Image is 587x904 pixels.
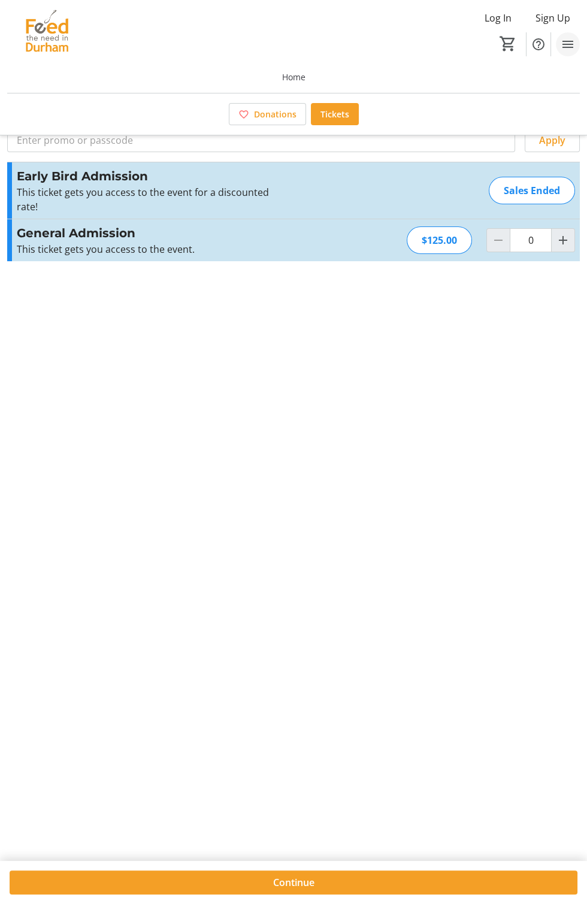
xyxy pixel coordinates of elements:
[273,875,314,890] span: Continue
[17,224,279,242] h3: General Admission
[17,167,279,185] h3: Early Bird Admission
[552,229,574,252] button: Increment by one
[7,61,580,93] a: Home
[485,11,512,25] span: Log In
[17,185,279,214] div: This ticket gets you access to the event for a discounted rate!
[7,8,87,53] img: Feed the Need in Durham's Logo
[527,32,550,56] button: Help
[17,242,279,256] div: This ticket gets you access to the event.
[475,8,521,28] button: Log In
[282,71,305,83] span: Home
[556,32,580,56] button: Menu
[497,33,519,55] button: Cart
[254,108,296,120] span: Donations
[10,870,577,894] button: Continue
[229,103,306,125] a: Donations
[311,103,359,125] a: Tickets
[489,177,575,204] div: Sales Ended
[539,133,565,147] span: Apply
[535,11,570,25] span: Sign Up
[525,128,580,152] button: Apply
[526,8,580,28] button: Sign Up
[407,226,472,254] div: $125.00
[320,108,349,120] span: Tickets
[7,128,515,152] input: Enter promo or passcode
[510,228,552,252] input: General Admission Quantity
